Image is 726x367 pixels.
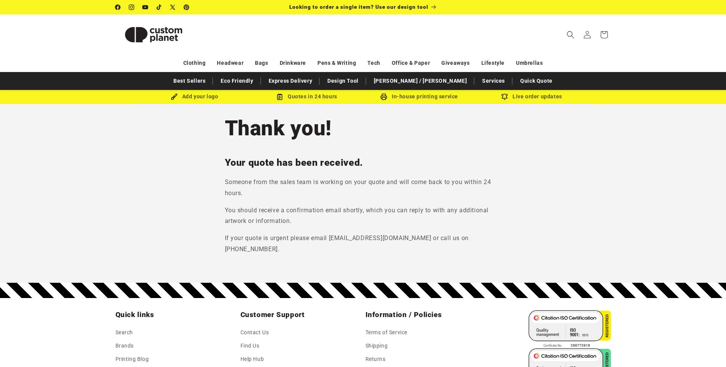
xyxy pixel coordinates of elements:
a: Drinkware [280,56,306,70]
a: Services [478,74,509,88]
div: Live order updates [476,92,588,101]
a: Find Us [240,339,260,353]
div: Add your logo [138,92,251,101]
img: Brush Icon [171,93,178,100]
a: Clothing [183,56,206,70]
a: Headwear [217,56,244,70]
a: Eco Friendly [217,74,257,88]
h2: Your quote has been received. [225,157,502,169]
img: In-house printing [380,93,387,100]
img: Order updates [501,93,508,100]
a: Contact Us [240,328,269,339]
a: Search [115,328,133,339]
div: Quotes in 24 hours [251,92,363,101]
a: Umbrellas [516,56,543,70]
a: Quick Quote [516,74,556,88]
a: Help Hub [240,353,264,366]
p: You should receive a confirmation email shortly, which you can reply to with any additional artwo... [225,205,502,227]
summary: Search [562,26,579,43]
img: Order Updates Icon [276,93,283,100]
a: [PERSON_NAME] / [PERSON_NAME] [370,74,471,88]
a: Pens & Writing [317,56,356,70]
a: Tech [367,56,380,70]
img: Custom Planet [115,18,192,52]
h2: Information / Policies [365,310,486,319]
h2: Quick links [115,310,236,319]
a: Lifestyle [481,56,505,70]
a: Shipping [365,339,388,353]
a: Custom Planet [112,14,194,54]
a: Giveaways [441,56,470,70]
a: Best Sellers [170,74,209,88]
a: Bags [255,56,268,70]
p: Someone from the sales team is working on your quote and will come back to you within 24 hours. [225,177,502,199]
a: Design Tool [324,74,362,88]
span: Looking to order a single item? Use our design tool [289,4,428,10]
h2: Customer Support [240,310,361,319]
p: If your quote is urgent please email [EMAIL_ADDRESS][DOMAIN_NAME] or call us on [PHONE_NUMBER]. [225,233,502,255]
a: Office & Paper [392,56,430,70]
a: Returns [365,353,386,366]
img: ISO 9001 Certified [529,310,611,348]
a: Express Delivery [265,74,316,88]
a: Printing Blog [115,353,149,366]
a: Brands [115,339,134,353]
div: In-house printing service [363,92,476,101]
a: Terms of Service [365,328,408,339]
h1: Thank you! [225,115,502,141]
